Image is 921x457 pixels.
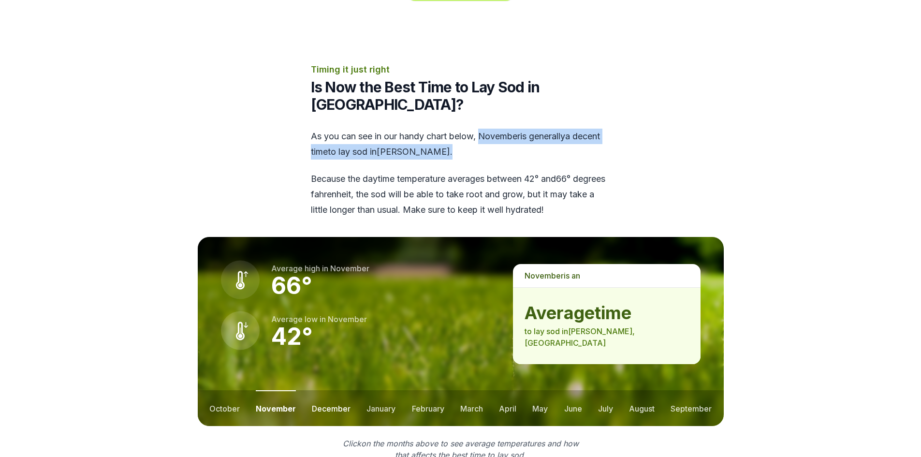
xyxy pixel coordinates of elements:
[412,390,444,426] button: february
[499,390,516,426] button: april
[366,390,395,426] button: january
[271,263,369,274] p: Average high in
[525,271,564,280] span: november
[209,390,240,426] button: october
[330,264,369,273] span: november
[460,390,483,426] button: march
[311,63,611,76] p: Timing it just right
[256,390,296,426] button: november
[525,303,688,323] strong: average time
[532,390,548,426] button: may
[598,390,613,426] button: july
[525,325,688,349] p: to lay sod in [PERSON_NAME] , [GEOGRAPHIC_DATA]
[513,264,700,287] p: is a n
[328,314,367,324] span: november
[311,171,611,218] p: Because the daytime temperature averages between 42 ° and 66 ° degrees fahrenheit, the sod will b...
[271,271,312,300] strong: 66 °
[671,390,712,426] button: september
[311,78,611,113] h2: Is Now the Best Time to Lay Sod in [GEOGRAPHIC_DATA]?
[478,131,520,141] span: november
[311,129,611,218] div: As you can see in our handy chart below, is generally a decent time to lay sod in [PERSON_NAME] .
[564,390,582,426] button: june
[312,390,351,426] button: december
[271,322,313,351] strong: 42 °
[271,313,367,325] p: Average low in
[629,390,655,426] button: august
